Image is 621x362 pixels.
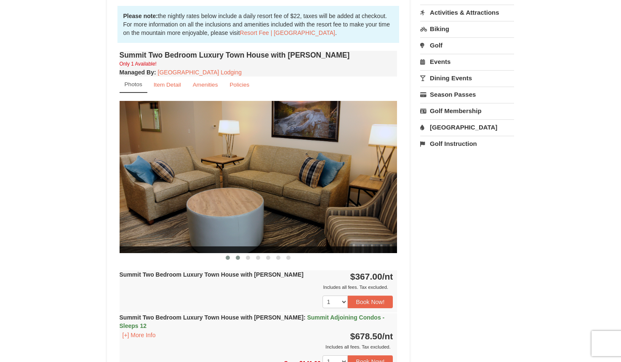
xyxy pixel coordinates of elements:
a: Golf Instruction [420,136,514,151]
span: /nt [382,272,393,281]
strong: Summit Two Bedroom Luxury Town House with [PERSON_NAME] [120,271,304,278]
a: Item Detail [148,77,187,93]
div: the nightly rates below include a daily resort fee of $22, taxes will be added at checkout. For m... [117,6,400,43]
a: Biking [420,21,514,37]
a: Policies [224,77,255,93]
button: Book Now! [348,296,393,308]
span: $678.50 [350,331,382,341]
small: Item Detail [154,82,181,88]
span: : [304,314,306,321]
img: 18876286-202-fb468a36.png [120,101,397,253]
a: Dining Events [420,70,514,86]
a: Photos [120,77,147,93]
a: [GEOGRAPHIC_DATA] Lodging [158,69,242,76]
small: Amenities [193,82,218,88]
strong: $367.00 [350,272,393,281]
strong: Please note: [123,13,158,19]
a: Amenities [187,77,224,93]
small: Only 1 Available! [120,61,157,67]
a: Golf [420,37,514,53]
div: Includes all fees. Tax excluded. [120,343,393,351]
span: /nt [382,331,393,341]
strong: : [120,69,156,76]
a: Golf Membership [420,103,514,119]
h4: Summit Two Bedroom Luxury Town House with [PERSON_NAME] [120,51,397,59]
small: Photos [125,81,142,87]
a: Resort Fee | [GEOGRAPHIC_DATA] [240,29,335,36]
a: Activities & Attractions [420,5,514,20]
button: [+] More Info [120,330,159,340]
strong: Summit Two Bedroom Luxury Town House with [PERSON_NAME] [120,314,385,329]
a: [GEOGRAPHIC_DATA] [420,119,514,135]
a: Season Passes [420,87,514,102]
small: Policies [229,82,249,88]
div: Includes all fees. Tax excluded. [120,283,393,291]
a: Events [420,54,514,69]
span: Managed By [120,69,154,76]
